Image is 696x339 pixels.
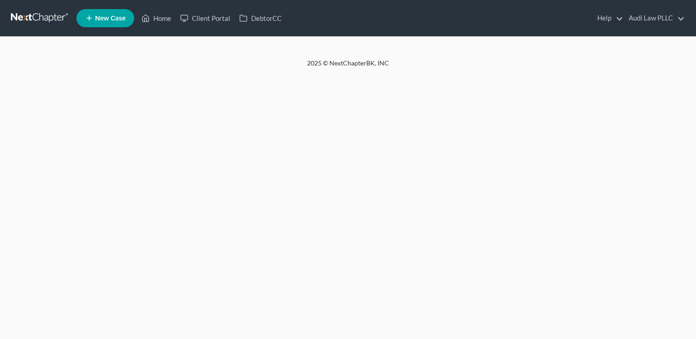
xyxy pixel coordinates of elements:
a: Client Portal [176,10,235,26]
a: DebtorCC [235,10,286,26]
a: Home [137,10,176,26]
a: Help [593,10,623,26]
a: Audi Law PLLC [624,10,685,26]
new-legal-case-button: New Case [76,9,134,27]
div: 2025 © NextChapterBK, INC [89,59,607,75]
